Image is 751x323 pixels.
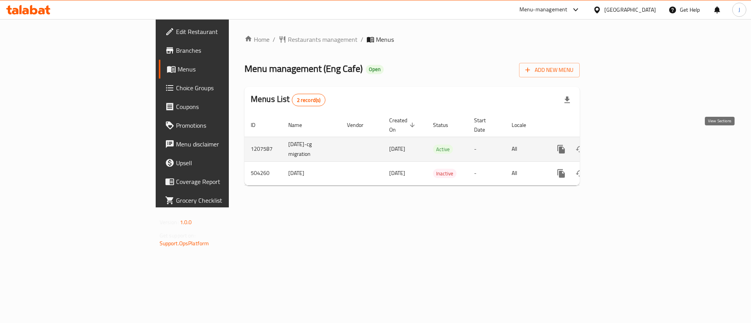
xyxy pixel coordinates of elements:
span: Choice Groups [176,83,275,93]
span: 1.0.0 [180,217,192,227]
td: All [505,137,546,161]
table: enhanced table [244,113,633,186]
a: Grocery Checklist [159,191,281,210]
span: [DATE] [389,144,405,154]
span: Edit Restaurant [176,27,275,36]
a: Choice Groups [159,79,281,97]
span: Locale [512,120,536,130]
a: Support.OpsPlatform [160,238,209,248]
div: Menu-management [519,5,568,14]
span: 2 record(s) [292,96,325,104]
nav: breadcrumb [244,35,580,44]
button: Change Status [571,164,589,183]
span: Status [433,120,458,130]
li: / [361,35,363,44]
span: Coupons [176,102,275,111]
span: Start Date [474,116,496,134]
span: Vendor [347,120,374,130]
span: J [738,5,740,14]
a: Upsell [159,153,281,172]
a: Menus [159,60,281,79]
td: [DATE]-cg migration [282,137,341,161]
div: Total records count [292,94,326,106]
span: Version: [160,217,179,227]
span: Active [433,145,453,154]
button: more [552,140,571,159]
h2: Menus List [251,93,325,106]
span: ID [251,120,266,130]
th: Actions [546,113,633,137]
a: Coverage Report [159,172,281,191]
span: [DATE] [389,168,405,178]
span: Upsell [176,158,275,168]
a: Edit Restaurant [159,22,281,41]
a: Branches [159,41,281,60]
span: Menu management ( Eng Cafe ) [244,60,363,77]
span: Name [288,120,312,130]
span: Coverage Report [176,177,275,186]
a: Menu disclaimer [159,135,281,153]
a: Promotions [159,116,281,135]
button: Add New Menu [519,63,580,77]
span: Menus [178,64,275,74]
button: more [552,164,571,183]
td: [DATE] [282,161,341,185]
span: Branches [176,46,275,55]
span: Get support on: [160,230,196,241]
span: Grocery Checklist [176,196,275,205]
span: Add New Menu [525,65,573,75]
span: Promotions [176,121,275,130]
td: All [505,161,546,185]
div: [GEOGRAPHIC_DATA] [604,5,656,14]
span: Menu disclaimer [176,139,275,149]
span: Created On [389,116,417,134]
div: Export file [558,91,577,109]
a: Coupons [159,97,281,116]
span: Open [366,66,384,73]
td: - [468,137,505,161]
div: Open [366,65,384,74]
span: Inactive [433,169,456,178]
td: - [468,161,505,185]
a: Restaurants management [278,35,358,44]
span: Restaurants management [288,35,358,44]
span: Menus [376,35,394,44]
